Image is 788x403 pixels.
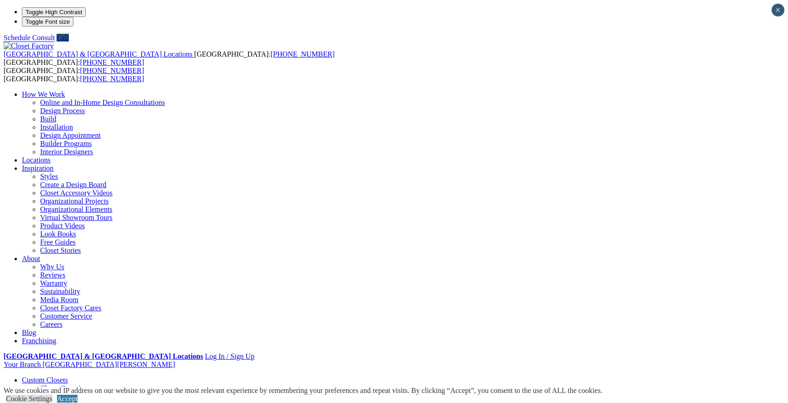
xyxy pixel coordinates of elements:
[772,4,784,16] button: Close
[4,67,144,83] span: [GEOGRAPHIC_DATA]: [GEOGRAPHIC_DATA]:
[40,115,57,123] a: Build
[22,164,53,172] a: Inspiration
[4,361,41,368] span: Your Branch
[40,312,92,320] a: Customer Service
[4,352,203,360] a: [GEOGRAPHIC_DATA] & [GEOGRAPHIC_DATA] Locations
[22,337,57,345] a: Franchising
[40,205,112,213] a: Organizational Elements
[40,230,76,238] a: Look Books
[57,395,78,403] a: Accept
[40,99,165,106] a: Online and In-Home Design Consultations
[40,288,80,295] a: Sustainability
[22,7,86,17] button: Toggle High Contrast
[40,189,113,197] a: Closet Accessory Videos
[26,9,82,16] span: Toggle High Contrast
[80,67,144,74] a: [PHONE_NUMBER]
[4,34,55,42] a: Schedule Consult
[40,107,85,115] a: Design Process
[26,18,70,25] span: Toggle Font size
[22,90,65,98] a: How We Work
[40,263,64,271] a: Why Us
[40,123,73,131] a: Installation
[40,197,109,205] a: Organizational Projects
[42,361,175,368] span: [GEOGRAPHIC_DATA][PERSON_NAME]
[40,214,113,221] a: Virtual Showroom Tours
[4,42,54,50] img: Closet Factory
[4,361,175,368] a: Your Branch [GEOGRAPHIC_DATA][PERSON_NAME]
[4,50,335,66] span: [GEOGRAPHIC_DATA]: [GEOGRAPHIC_DATA]:
[57,34,69,42] a: Call
[205,352,254,360] a: Log In / Sign Up
[22,255,40,262] a: About
[40,304,101,312] a: Closet Factory Cares
[22,329,36,336] a: Blog
[4,387,602,395] div: We use cookies and IP address on our website to give you the most relevant experience by remember...
[40,181,106,188] a: Create a Design Board
[40,296,78,304] a: Media Room
[22,17,73,26] button: Toggle Font size
[40,173,58,180] a: Styles
[40,131,101,139] a: Design Appointment
[40,279,67,287] a: Warranty
[80,58,144,66] a: [PHONE_NUMBER]
[40,271,65,279] a: Reviews
[40,238,76,246] a: Free Guides
[4,50,194,58] a: [GEOGRAPHIC_DATA] & [GEOGRAPHIC_DATA] Locations
[40,320,62,328] a: Careers
[40,148,93,156] a: Interior Designers
[40,222,85,230] a: Product Videos
[40,246,81,254] a: Closet Stories
[40,140,92,147] a: Builder Programs
[4,50,192,58] span: [GEOGRAPHIC_DATA] & [GEOGRAPHIC_DATA] Locations
[80,75,144,83] a: [PHONE_NUMBER]
[270,50,334,58] a: [PHONE_NUMBER]
[22,156,51,164] a: Locations
[22,376,68,384] a: Custom Closets
[40,384,93,392] a: Closet Organizers
[6,395,52,403] a: Cookie Settings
